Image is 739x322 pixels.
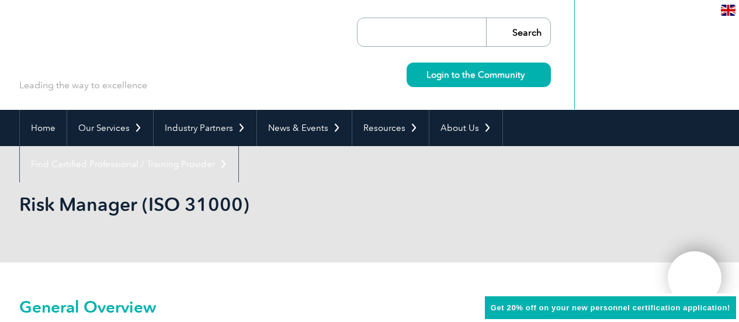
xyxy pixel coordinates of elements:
[352,110,429,146] a: Resources
[19,193,468,216] h1: Risk Manager (ISO 31000)
[486,18,550,46] input: Search
[525,71,531,78] img: svg+xml;nitro-empty-id=MzcxOjIyMw==-1;base64,PHN2ZyB2aWV3Qm94PSIwIDAgMTEgMTEiIHdpZHRoPSIxMSIgaGVp...
[20,110,67,146] a: Home
[257,110,352,146] a: News & Events
[429,110,502,146] a: About Us
[721,5,735,16] img: en
[67,110,153,146] a: Our Services
[19,79,147,92] p: Leading the way to excellence
[680,264,709,293] img: svg+xml;nitro-empty-id=MTMxNzoxMTY=-1;base64,PHN2ZyB2aWV3Qm94PSIwIDAgNDAwIDQwMCIgd2lkdGg9IjQwMCIg...
[19,297,510,316] h2: General Overview
[20,146,238,182] a: Find Certified Professional / Training Provider
[154,110,256,146] a: Industry Partners
[491,303,730,312] span: Get 20% off on your new personnel certification application!
[407,63,551,87] a: Login to the Community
